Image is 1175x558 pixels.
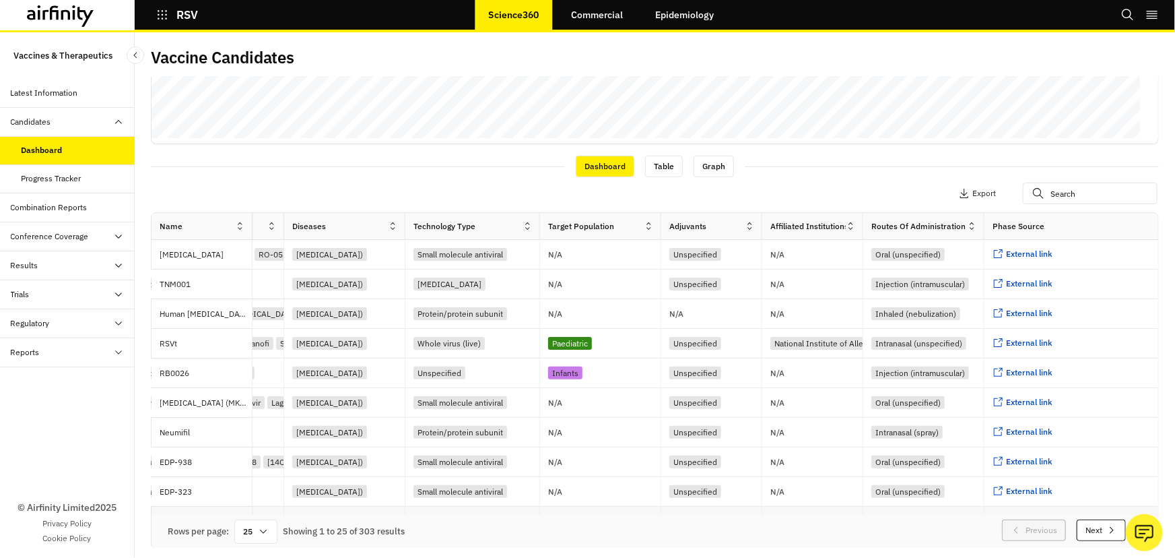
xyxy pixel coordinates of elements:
[871,337,966,350] div: Intranasal (unspecified)
[770,429,784,437] p: N/A
[22,144,63,156] div: Dashboard
[1006,397,1052,407] span: External link
[413,278,485,290] div: [MEDICAL_DATA]
[292,456,367,468] div: [MEDICAL_DATA])
[770,488,784,496] p: N/A
[770,220,846,232] div: Affiliated Institutions
[548,429,562,437] p: N/A
[292,220,326,232] div: Diseases
[1006,456,1052,466] span: External link
[292,337,367,350] div: [MEDICAL_DATA])
[292,426,367,439] div: [MEDICAL_DATA])
[413,248,507,261] div: Small molecule antiviral
[1006,308,1052,318] span: External link
[413,396,507,409] div: Small molecule antiviral
[548,399,562,407] p: N/A
[488,9,539,20] p: Science360
[413,485,507,498] div: Small molecule antiviral
[160,426,252,439] p: Neumifil
[1002,520,1066,541] button: Previous
[276,337,316,350] div: SP-0125
[176,9,198,21] p: RSV
[548,458,562,466] p: N/A
[669,278,721,290] div: Unspecified
[292,278,367,290] div: [MEDICAL_DATA])
[669,220,706,232] div: Adjuvants
[413,337,485,350] div: Whole virus (live)
[871,367,969,379] div: Injection (intramuscular)
[694,156,734,177] div: Graph
[160,396,252,410] p: [MEDICAL_DATA] (MK-4482)
[548,251,562,259] p: N/A
[160,278,252,291] p: TNM001
[993,249,1052,260] a: External link
[156,3,198,26] button: RSV
[576,156,634,177] div: Dashboard
[993,338,1052,349] a: External link
[871,248,945,261] div: Oral (unspecified)
[871,396,945,409] div: Oral (unspecified)
[1006,249,1052,259] span: External link
[871,426,943,439] div: Intranasal (spray)
[234,520,277,544] div: 25
[292,248,367,261] div: [MEDICAL_DATA])
[292,307,367,320] div: [MEDICAL_DATA])
[548,310,562,318] p: N/A
[669,456,721,468] div: Unspecified
[993,397,1052,408] a: External link
[263,456,323,468] div: [14C]EDP-938
[413,307,507,320] div: Protein/protein subunit
[413,367,465,379] div: Unspecified
[11,259,38,272] div: Results
[770,251,784,259] p: N/A
[11,288,30,301] div: Trials
[993,367,1052,379] a: External link
[11,346,40,359] div: Reports
[993,456,1052,468] a: External link
[548,337,592,350] div: Paediatric
[993,308,1052,319] a: External link
[267,396,306,409] div: Lagevrio
[993,486,1052,497] a: External link
[13,43,112,68] p: Vaccines & Therapeutics
[993,278,1052,290] a: External link
[11,230,89,243] div: Conference Coverage
[160,367,252,380] p: RB0026
[993,427,1052,438] a: External link
[160,220,182,232] div: Name
[669,396,721,409] div: Unspecified
[43,532,92,545] a: Cookie Policy
[168,525,229,538] div: Rows per page:
[871,278,969,290] div: Injection (intramuscular)
[255,248,296,261] div: RO-0529
[22,173,81,185] div: Progress Tracker
[160,485,252,499] p: EDP-323
[548,280,562,288] p: N/A
[871,220,966,232] div: Routes of Administration
[669,367,721,379] div: Unspecified
[770,458,784,466] p: N/A
[283,525,405,538] div: Showing 1 to 25 of 303 results
[770,310,784,318] p: N/A
[1126,514,1163,551] button: Ask our analysts
[292,396,367,409] div: [MEDICAL_DATA])
[160,307,252,321] p: Human [MEDICAL_DATA] α1b (Kexing)
[669,310,683,318] p: N/A
[160,456,252,469] p: EDP-938
[160,337,252,350] p: RSVt
[669,248,721,261] div: Unspecified
[669,485,721,498] div: Unspecified
[1023,183,1157,204] input: Search
[770,280,784,288] p: N/A
[972,189,996,198] p: Export
[645,156,683,177] div: Table
[548,367,582,379] div: Infants
[42,518,92,530] a: Privacy Policy
[1006,486,1052,496] span: External link
[993,220,1044,232] div: Phase Source
[160,515,252,528] p: Remindevir
[548,488,562,496] p: N/A
[1006,338,1052,348] span: External link
[770,369,784,377] p: N/A
[1006,278,1052,288] span: External link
